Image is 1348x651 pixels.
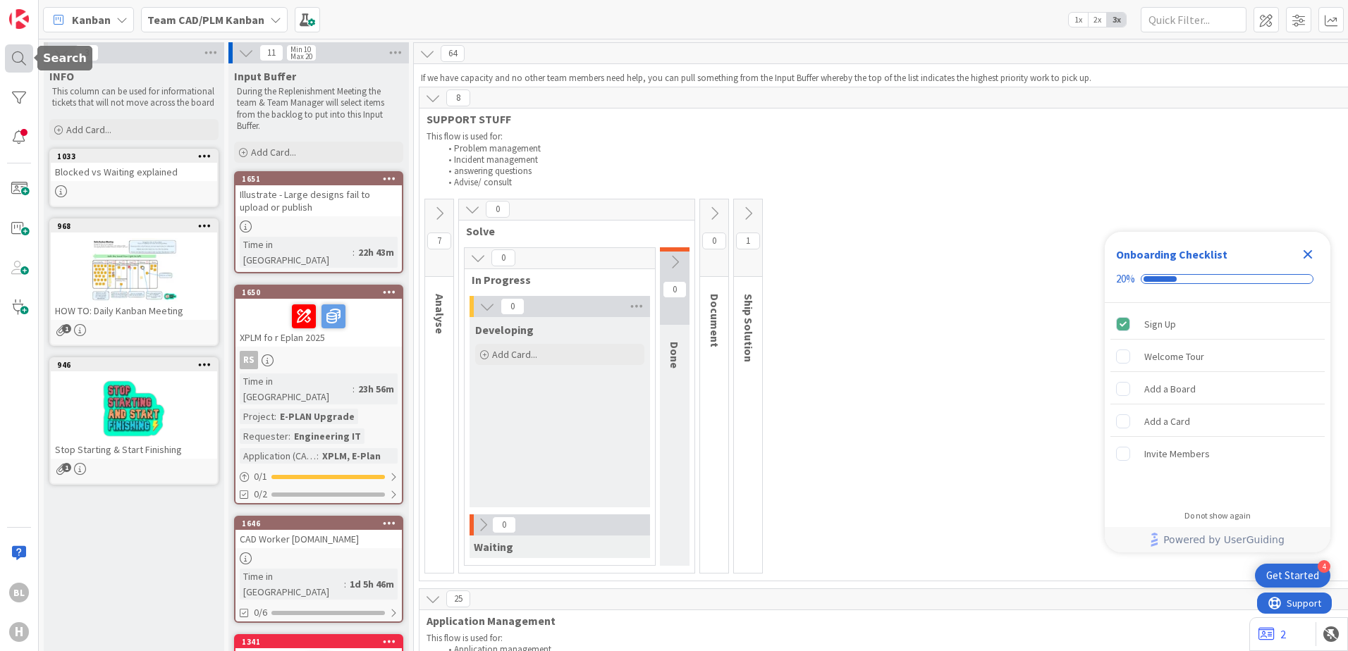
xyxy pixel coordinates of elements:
div: Close Checklist [1297,243,1319,266]
div: Max 20 [290,53,312,60]
div: Welcome Tour is incomplete. [1110,341,1325,372]
div: 946 [51,359,217,371]
span: Add Card... [492,348,537,361]
a: 2 [1258,626,1286,643]
span: Ship Solution [742,294,756,362]
div: 946Stop Starting & Start Finishing [51,359,217,459]
p: This column can be used for informational tickets that will not move across the board [52,86,216,109]
div: 23h 56m [355,381,398,397]
div: 0/1 [235,468,402,485]
input: Quick Filter... [1141,7,1246,32]
div: HOW TO: Daily Kanban Meeting [51,302,217,320]
div: Add a Card [1144,413,1190,430]
div: Add a Card is incomplete. [1110,406,1325,437]
span: 0/6 [254,605,267,620]
div: Time in [GEOGRAPHIC_DATA] [240,237,353,268]
span: 3x [1107,13,1126,27]
span: 25 [446,590,470,607]
div: Project [240,409,274,424]
span: 3 [75,44,99,61]
span: Powered by UserGuiding [1163,531,1285,548]
div: 1651Illustrate - Large designs fail to upload or publish [235,173,402,216]
span: 64 [441,45,465,62]
span: 0/2 [254,487,267,502]
div: 1033Blocked vs Waiting explained [51,150,217,181]
div: Do not show again [1184,510,1251,521]
span: Document [708,294,722,347]
a: 1650XPLM fo r Eplan 2025RSTime in [GEOGRAPHIC_DATA]:23h 56mProject:E-PLAN UpgradeRequester:Engine... [234,285,403,504]
div: 1341 [235,635,402,648]
span: Solve [466,224,677,238]
div: 22h 43m [355,244,398,260]
div: E-PLAN Upgrade [276,409,358,424]
span: 1 [62,324,71,333]
a: 1646CAD Worker [DOMAIN_NAME]Time in [GEOGRAPHIC_DATA]:1d 5h 46m0/6 [234,516,403,623]
div: 1d 5h 46m [346,576,398,592]
span: : [317,448,319,464]
span: Add Card... [66,123,111,136]
p: During the Replenishment Meeting the team & Team Manager will select items from the backlog to pu... [237,86,400,132]
div: 1651 [235,173,402,185]
div: Open Get Started checklist, remaining modules: 4 [1255,564,1330,588]
span: Add Card... [251,146,296,159]
span: 0 [501,298,525,315]
span: Waiting [474,540,513,554]
div: 1650 [242,287,402,297]
div: Invite Members is incomplete. [1110,438,1325,469]
div: Stop Starting & Start Finishing [51,440,217,459]
div: Sign Up [1144,316,1176,333]
span: 11 [259,44,283,61]
a: 1033Blocked vs Waiting explained [49,149,219,207]
span: Analyse [433,294,447,334]
div: Invite Members [1144,445,1210,462]
a: Powered by UserGuiding [1112,527,1323,552]
div: 1341 [242,637,402,647]
span: : [274,409,276,424]
span: Support [30,2,64,19]
div: 968HOW TO: Daily Kanban Meeting [51,220,217,320]
div: 1033 [57,151,217,161]
span: : [288,428,290,444]
span: 1 [62,463,71,472]
div: Checklist items [1105,303,1330,501]
span: : [353,381,355,397]
div: Add a Board is incomplete. [1110,373,1325,404]
div: 20% [1116,273,1135,285]
a: 1651Illustrate - Large designs fail to upload or publishTime in [GEOGRAPHIC_DATA]:22h 43m [234,171,403,273]
div: Checklist progress: 20% [1116,273,1319,285]
div: 968 [51,220,217,232]
a: 968HOW TO: Daily Kanban Meeting [49,218,219,346]
div: Add a Board [1144,380,1196,397]
span: : [344,576,346,592]
div: 1646CAD Worker [DOMAIN_NAME] [235,517,402,548]
h5: Search [43,51,87,65]
div: 1646 [242,519,402,528]
div: XPLM fo r Eplan 2025 [235,299,402,347]
div: H [9,622,29,642]
div: Illustrate - Large designs fail to upload or publish [235,185,402,216]
div: Application (CAD/PLM) [240,448,317,464]
div: CAD Worker [DOMAIN_NAME] [235,530,402,548]
span: Kanban [72,11,111,28]
span: : [353,244,355,260]
div: Time in [GEOGRAPHIC_DATA] [240,373,353,404]
span: In Progress [472,273,637,287]
div: 968 [57,221,217,231]
div: Blocked vs Waiting explained [51,163,217,181]
span: Input Buffer [234,69,296,83]
span: 0 [492,516,516,533]
span: 1x [1069,13,1088,27]
span: 7 [427,232,451,249]
span: 0 [663,281,687,298]
div: Engineering IT [290,428,364,444]
span: INFO [49,69,74,83]
div: Onboarding Checklist [1116,246,1227,263]
div: Get Started [1266,569,1319,583]
div: 4 [1318,560,1330,573]
div: Welcome Tour [1144,348,1204,365]
div: BL [9,583,29,602]
div: Sign Up is complete. [1110,309,1325,340]
a: 946Stop Starting & Start Finishing [49,357,219,485]
span: Done [668,342,682,368]
div: 1650 [235,286,402,299]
